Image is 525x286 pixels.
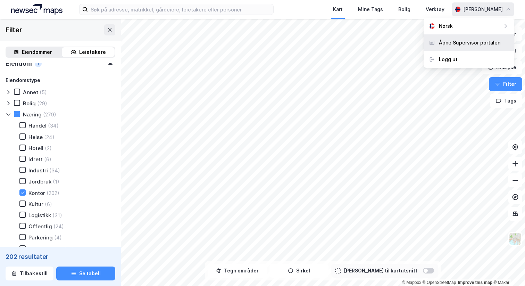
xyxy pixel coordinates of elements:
[6,267,53,280] button: Tilbakestill
[49,167,60,174] div: (34)
[439,22,453,30] div: Norsk
[208,264,267,278] button: Tegn områder
[47,190,59,196] div: (202)
[28,156,43,163] div: Idrett
[463,5,503,14] div: [PERSON_NAME]
[458,280,492,285] a: Improve this map
[423,280,456,285] a: OpenStreetMap
[28,167,48,174] div: Industri
[23,111,42,118] div: Næring
[490,253,525,286] div: Kontrollprogram for chat
[28,234,53,241] div: Parkering
[79,48,106,56] div: Leietakere
[398,5,410,14] div: Bolig
[52,212,62,219] div: (31)
[53,223,64,230] div: (24)
[402,280,421,285] a: Mapbox
[64,246,74,252] div: (31)
[6,253,115,261] div: 202 resultater
[28,178,51,185] div: Jordbruk
[28,246,62,252] div: Undervisning
[22,48,52,56] div: Eiendommer
[344,267,417,275] div: [PERSON_NAME] til kartutsnitt
[28,190,45,196] div: Kontor
[509,232,522,245] img: Z
[28,201,43,207] div: Kultur
[11,4,62,15] img: logo.a4113a55bc3d86da70a041830d287a7e.svg
[28,212,51,219] div: Logistikk
[40,89,47,96] div: (5)
[439,39,500,47] div: Åpne Supervisor portalen
[45,145,52,152] div: (2)
[490,253,525,286] iframe: Chat Widget
[333,5,343,14] div: Kart
[6,59,32,68] div: Eiendom
[37,100,47,107] div: (29)
[48,122,59,129] div: (34)
[28,122,47,129] div: Handel
[28,223,52,230] div: Offentlig
[44,156,51,163] div: (6)
[426,5,444,14] div: Verktøy
[56,267,115,280] button: Se tabell
[88,4,273,15] input: Søk på adresse, matrikkel, gårdeiere, leietakere eller personer
[439,55,458,64] div: Logg ut
[23,100,36,107] div: Bolig
[43,111,56,118] div: (279)
[490,94,522,108] button: Tags
[6,24,22,35] div: Filter
[35,60,42,67] div: 1
[6,76,40,84] div: Eiendomstype
[53,178,59,185] div: (1)
[269,264,328,278] button: Sirkel
[44,134,55,140] div: (24)
[28,145,43,152] div: Hotell
[45,201,52,207] div: (6)
[28,134,43,140] div: Helse
[23,89,38,96] div: Annet
[489,77,522,91] button: Filter
[358,5,383,14] div: Mine Tags
[54,234,62,241] div: (4)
